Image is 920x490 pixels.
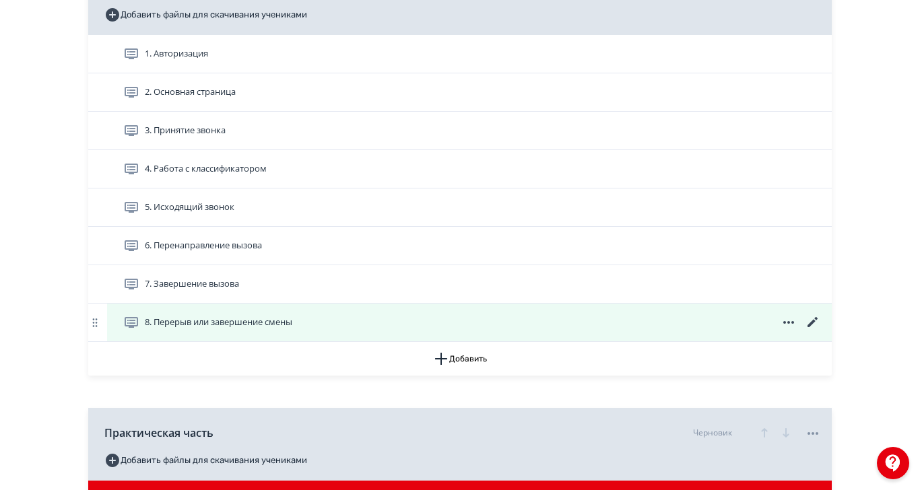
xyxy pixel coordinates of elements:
div: 6. Перенаправление вызова [88,227,832,265]
span: Практическая часть [104,425,213,441]
span: 3. Принятие звонка [145,124,226,137]
span: 7. Завершение вызова [145,277,239,291]
span: 8. Перерыв или завершение смены [145,316,292,329]
button: Добавить файлы для скачивания учениками [104,4,307,26]
div: Черновик [693,427,732,439]
span: 4. Работа с классификатором [145,162,267,176]
span: 2. Основная страница [145,85,236,99]
span: 6. Перенаправление вызова [145,239,262,252]
span: 1. Авторизация [145,47,208,61]
div: 5. Исходящий звонок [88,188,832,227]
button: Добавить файлы для скачивания учениками [104,450,307,471]
div: 8. Перерыв или завершение смены [88,304,832,342]
div: 4. Работа с классификатором [88,150,832,188]
div: 2. Основная страница [88,73,832,112]
div: 1. Авторизация [88,35,832,73]
span: 5. Исходящий звонок [145,201,234,214]
div: 3. Принятие звонка [88,112,832,150]
div: 7. Завершение вызова [88,265,832,304]
button: Добавить [88,342,832,376]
